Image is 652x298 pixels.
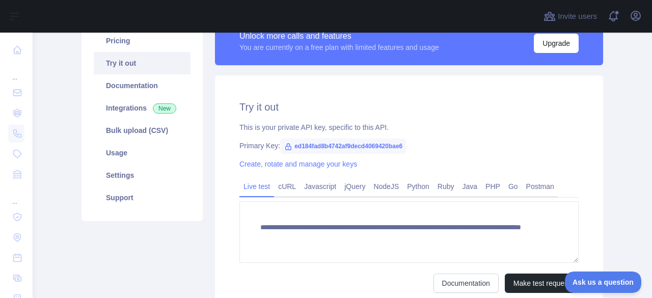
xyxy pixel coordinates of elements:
[433,274,499,293] a: Documentation
[481,178,504,195] a: PHP
[458,178,482,195] a: Java
[239,42,439,52] div: You are currently on a free plan with limited features and usage
[94,30,191,52] a: Pricing
[280,139,406,154] span: ed184fad8b4742af9decd4069420bae6
[239,30,439,42] div: Unlock more calls and features
[433,178,458,195] a: Ruby
[94,186,191,209] a: Support
[534,34,579,53] button: Upgrade
[94,97,191,119] a: Integrations New
[239,100,579,114] h2: Try it out
[300,178,340,195] a: Javascript
[239,160,357,168] a: Create, rotate and manage your keys
[94,119,191,142] a: Bulk upload (CSV)
[403,178,433,195] a: Python
[153,103,176,114] span: New
[274,178,300,195] a: cURL
[558,11,597,22] span: Invite users
[8,185,24,206] div: ...
[94,74,191,97] a: Documentation
[504,178,522,195] a: Go
[94,164,191,186] a: Settings
[369,178,403,195] a: NodeJS
[239,122,579,132] div: This is your private API key, specific to this API.
[94,142,191,164] a: Usage
[239,178,274,195] a: Live test
[239,141,579,151] div: Primary Key:
[541,8,599,24] button: Invite users
[8,61,24,82] div: ...
[565,272,642,293] iframe: Toggle Customer Support
[505,274,579,293] button: Make test request
[522,178,558,195] a: Postman
[340,178,369,195] a: jQuery
[94,52,191,74] a: Try it out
